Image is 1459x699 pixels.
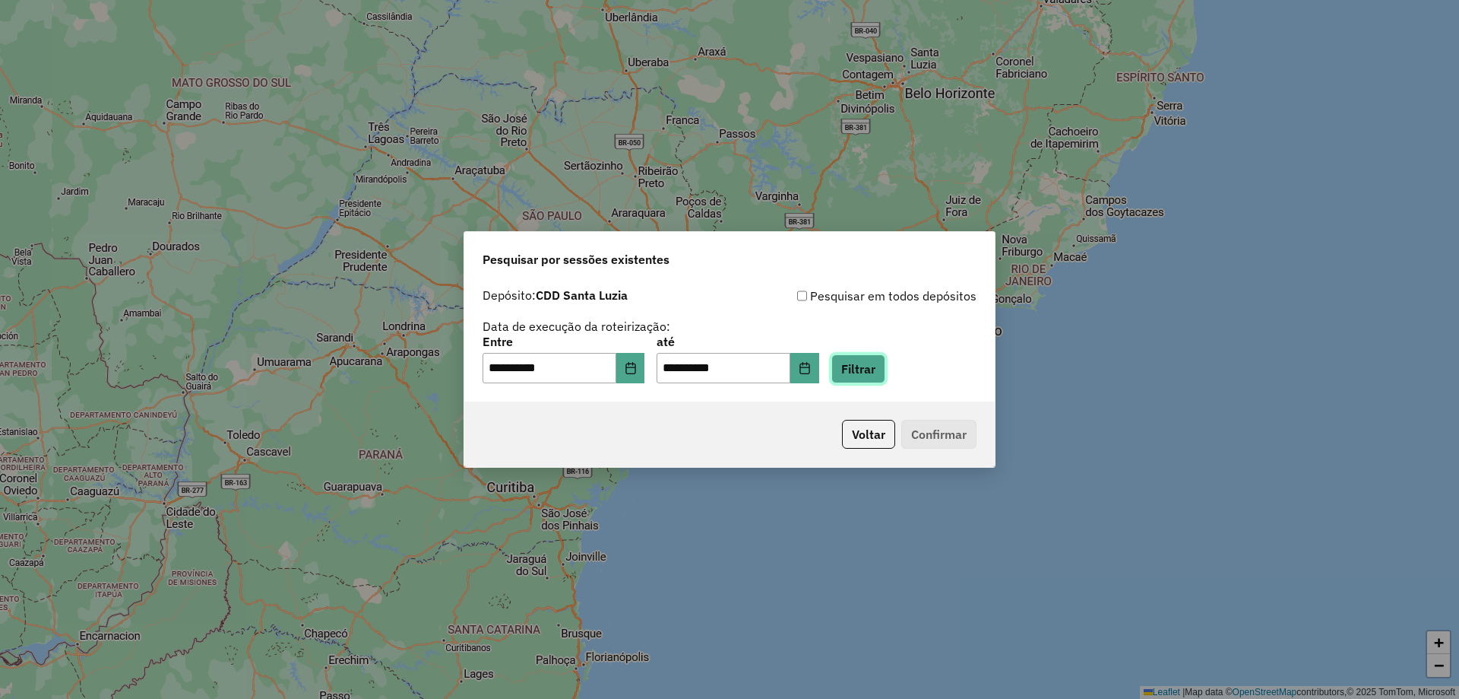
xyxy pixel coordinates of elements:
label: até [657,332,818,351]
button: Choose Date [790,353,819,383]
button: Choose Date [616,353,645,383]
label: Depósito: [483,286,628,304]
div: Pesquisar em todos depósitos [729,287,976,305]
strong: CDD Santa Luzia [536,288,628,303]
button: Voltar [842,420,895,449]
span: Pesquisar por sessões existentes [483,250,669,268]
label: Entre [483,332,644,351]
label: Data de execução da roteirização: [483,317,670,335]
button: Filtrar [831,354,885,383]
